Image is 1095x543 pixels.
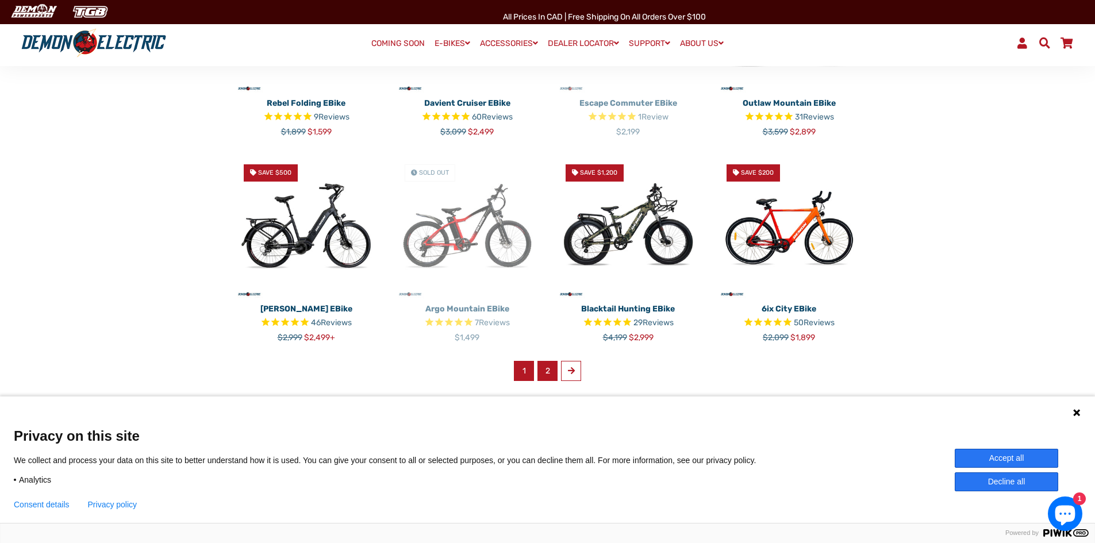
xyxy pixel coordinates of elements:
span: 31 reviews [795,112,834,122]
span: $2,899 [790,127,816,137]
p: Escape Commuter eBike [556,97,700,109]
span: $2,999 [629,333,654,342]
span: $2,499+ [304,333,335,342]
span: Save $500 [258,169,291,176]
inbox-online-store-chat: Shopify online store chat [1044,496,1086,534]
span: Reviews [482,112,513,122]
span: Save $200 [741,169,774,176]
span: 1 reviews [638,112,668,122]
span: Reviews [321,318,352,328]
p: Rebel Folding eBike [235,97,378,109]
span: Powered by [1001,529,1043,537]
span: Review [641,112,668,122]
span: Sold Out [419,169,449,176]
span: $3,599 [763,127,788,137]
p: Argo Mountain eBike [395,303,539,315]
button: Accept all [955,449,1058,468]
span: Rated 4.8 out of 5 stars 31 reviews [717,111,861,124]
span: 46 reviews [311,318,352,328]
a: Outlaw Mountain eBike Rated 4.8 out of 5 stars 31 reviews $3,599 $2,899 [717,93,861,138]
p: Blacktail Hunting eBike [556,303,700,315]
span: $2,099 [763,333,789,342]
img: Argo Mountain eBike - Demon Electric [395,155,539,299]
a: [PERSON_NAME] eBike Rated 4.6 out of 5 stars 46 reviews $2,999 $2,499+ [235,299,378,344]
a: Argo Mountain eBike - Demon Electric Sold Out [395,155,539,299]
span: $1,599 [308,127,332,137]
span: $1,499 [455,333,479,342]
a: Blacktail Hunting eBike - Demon Electric Save $1,200 [556,155,700,299]
span: Rated 4.6 out of 5 stars 46 reviews [235,317,378,330]
a: Blacktail Hunting eBike Rated 4.7 out of 5 stars 29 reviews $4,199 $2,999 [556,299,700,344]
a: Tronio Commuter eBike - Demon Electric Save $500 [235,155,378,299]
a: 6ix City eBike - Demon Electric Save $200 [717,155,861,299]
span: 29 reviews [633,318,674,328]
a: SUPPORT [625,35,674,52]
span: 1 [514,361,534,381]
img: TGB Canada [67,2,114,21]
span: $2,499 [468,127,494,137]
span: $3,099 [440,127,466,137]
span: Reviews [479,318,510,328]
img: Demon Electric logo [17,28,170,58]
p: We collect and process your data on this site to better understand how it is used. You can give y... [14,455,773,465]
span: $2,199 [616,127,640,137]
img: Demon Electric [6,2,61,21]
a: 2 [537,361,558,381]
span: Rated 4.8 out of 5 stars 60 reviews [395,111,539,124]
img: Tronio Commuter eBike - Demon Electric [235,155,378,299]
a: COMING SOON [367,36,429,52]
span: 9 reviews [314,112,349,122]
span: Privacy on this site [14,428,1081,444]
p: Davient Cruiser eBike [395,97,539,109]
img: 6ix City eBike - Demon Electric [717,155,861,299]
span: Rated 4.8 out of 5 stars 50 reviews [717,317,861,330]
a: ABOUT US [676,35,728,52]
p: Outlaw Mountain eBike [717,97,861,109]
a: 6ix City eBike Rated 4.8 out of 5 stars 50 reviews $2,099 $1,899 [717,299,861,344]
span: Save $1,200 [580,169,617,176]
a: Rebel Folding eBike Rated 5.0 out of 5 stars 9 reviews $1,899 $1,599 [235,93,378,138]
span: Reviews [643,318,674,328]
a: ACCESSORIES [476,35,542,52]
span: Reviews [804,318,835,328]
span: Reviews [318,112,349,122]
a: Escape Commuter eBike Rated 5.0 out of 5 stars 1 reviews $2,199 [556,93,700,138]
p: 6ix City eBike [717,303,861,315]
span: $1,899 [281,127,306,137]
p: [PERSON_NAME] eBike [235,303,378,315]
button: Decline all [955,472,1058,491]
span: 7 reviews [475,318,510,328]
span: 60 reviews [472,112,513,122]
a: Davient Cruiser eBike Rated 4.8 out of 5 stars 60 reviews $3,099 $2,499 [395,93,539,138]
span: Rated 5.0 out of 5 stars 9 reviews [235,111,378,124]
span: Rated 5.0 out of 5 stars 1 reviews [556,111,700,124]
span: Rated 4.7 out of 5 stars 29 reviews [556,317,700,330]
span: Analytics [19,475,51,485]
a: Privacy policy [88,500,137,509]
button: Consent details [14,500,70,509]
span: All Prices in CAD | Free shipping on all orders over $100 [503,12,706,22]
span: $2,999 [278,333,302,342]
a: Argo Mountain eBike Rated 4.9 out of 5 stars 7 reviews $1,499 [395,299,539,344]
a: DEALER LOCATOR [544,35,623,52]
a: E-BIKES [431,35,474,52]
span: 50 reviews [794,318,835,328]
span: Reviews [803,112,834,122]
img: Blacktail Hunting eBike - Demon Electric [556,155,700,299]
span: Rated 4.9 out of 5 stars 7 reviews [395,317,539,330]
span: $1,899 [790,333,815,342]
span: $4,199 [603,333,627,342]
